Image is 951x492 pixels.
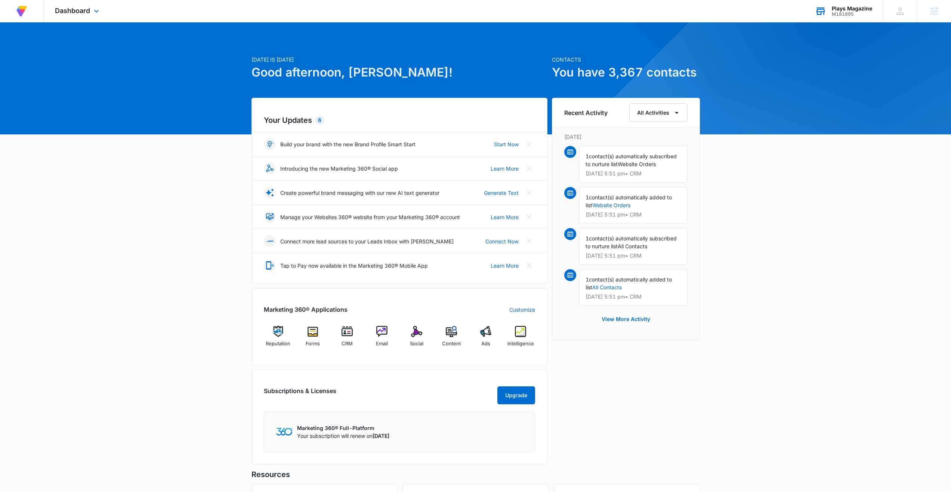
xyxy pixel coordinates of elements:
[264,386,336,401] h2: Subscriptions & Licenses
[280,140,416,148] p: Build your brand with the new Brand Profile Smart Start
[442,340,461,348] span: Content
[491,213,519,221] a: Learn More
[376,340,388,348] span: Email
[586,194,589,200] span: 1
[506,326,535,353] a: Intelligence
[484,189,519,197] a: Generate Text
[586,153,589,159] span: 1
[618,161,656,167] span: Website Orders
[251,469,700,480] h5: Resources
[276,428,293,436] img: Marketing 360 Logo
[592,202,630,208] a: Website Orders
[315,116,324,125] div: 6
[586,276,672,290] span: contact(s) automatically added to list
[586,171,681,176] p: [DATE] 5:51 pm • CRM
[586,253,681,258] p: [DATE] 5:51 pm • CRM
[509,306,535,314] a: Customize
[342,340,353,348] span: CRM
[491,165,519,172] a: Learn More
[368,326,396,353] a: Email
[437,326,466,353] a: Content
[264,115,535,126] h2: Your Updates
[280,262,428,270] p: Tap to Pay now available in the Marketing 360® Mobile App
[264,305,348,314] h2: Marketing 360® Applications
[564,108,608,117] h6: Recent Activity
[494,140,519,148] a: Start Now
[373,433,389,439] span: [DATE]
[251,56,547,63] p: [DATE] is [DATE]
[297,424,389,432] p: Marketing 360® Full-Platform
[297,432,389,440] p: Your subscription will renew on
[472,326,500,353] a: Ads
[552,56,700,63] p: Contacts
[586,294,681,299] p: [DATE] 5:51 pm • CRM
[298,326,327,353] a: Forms
[592,284,622,290] a: All Contacts
[523,211,535,223] button: Close
[629,103,688,122] button: All Activities
[618,243,647,249] span: All Contacts
[552,63,700,81] h1: You have 3,367 contacts
[333,326,362,353] a: CRM
[523,162,535,174] button: Close
[280,165,398,172] p: Introducing the new Marketing 360® Social app
[586,235,677,249] span: contact(s) automatically subscribed to nurture list
[481,340,490,348] span: Ads
[280,237,454,245] p: Connect more lead sources to your Leads Inbox with [PERSON_NAME]
[280,189,439,197] p: Create powerful brand messaging with our new AI text generator
[266,340,290,348] span: Reputation
[832,6,872,12] div: account name
[586,276,589,283] span: 1
[507,340,534,348] span: Intelligence
[280,213,460,221] p: Manage your Websites 360® website from your Marketing 360® account
[485,237,519,245] a: Connect Now
[586,153,677,167] span: contact(s) automatically subscribed to nurture list
[264,326,293,353] a: Reputation
[832,12,872,17] div: account id
[594,310,658,328] button: View More Activity
[523,187,535,199] button: Close
[306,340,320,348] span: Forms
[564,133,688,141] p: [DATE]
[586,194,672,208] span: contact(s) automatically added to list
[251,63,547,81] h1: Good afternoon, [PERSON_NAME]!
[523,138,535,150] button: Close
[402,326,431,353] a: Social
[523,235,535,247] button: Close
[15,4,28,18] img: Volusion
[586,212,681,217] p: [DATE] 5:51 pm • CRM
[497,386,535,404] button: Upgrade
[410,340,423,348] span: Social
[55,7,90,15] span: Dashboard
[523,259,535,271] button: Close
[586,235,589,242] span: 1
[491,262,519,270] a: Learn More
